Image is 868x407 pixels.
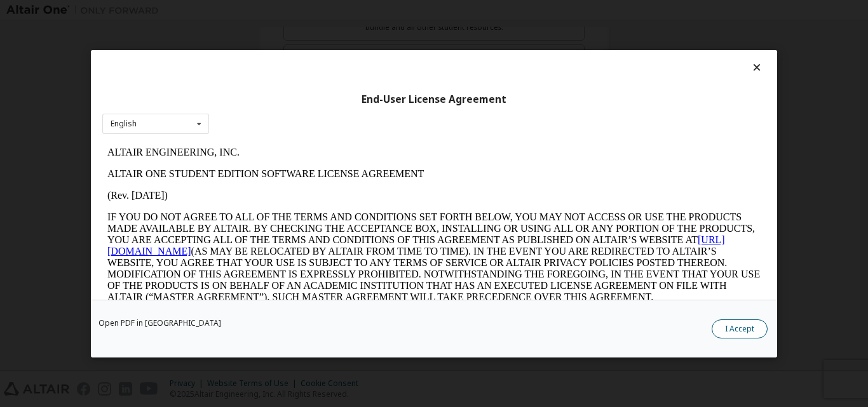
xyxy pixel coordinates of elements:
p: ALTAIR ONE STUDENT EDITION SOFTWARE LICENSE AGREEMENT [5,27,658,38]
p: This Altair One Student Edition Software License Agreement (“Agreement”) is between Altair Engine... [5,171,658,217]
p: ALTAIR ENGINEERING, INC. [5,5,658,17]
div: End-User License Agreement [102,93,766,105]
button: I Accept [712,319,768,338]
p: (Rev. [DATE]) [5,48,658,60]
p: IF YOU DO NOT AGREE TO ALL OF THE TERMS AND CONDITIONS SET FORTH BELOW, YOU MAY NOT ACCESS OR USE... [5,70,658,161]
a: [URL][DOMAIN_NAME] [5,93,623,115]
div: English [111,120,137,128]
a: Open PDF in [GEOGRAPHIC_DATA] [98,319,221,326]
